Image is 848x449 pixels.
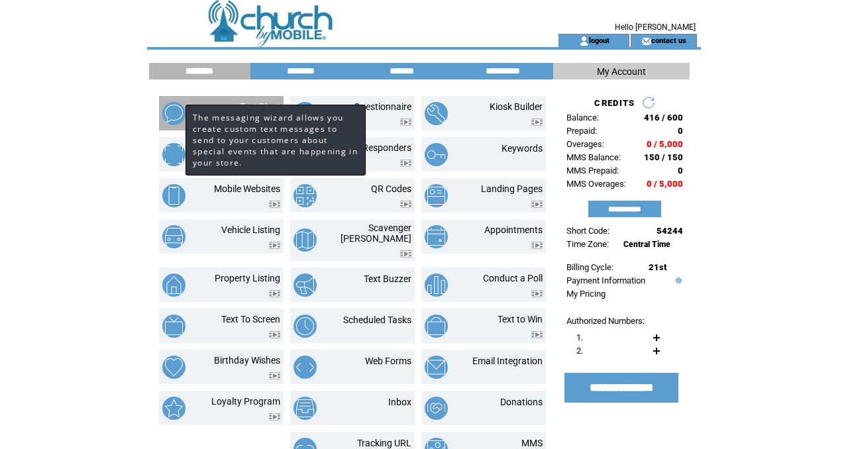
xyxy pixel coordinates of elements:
[566,262,613,272] span: Billing Cycle:
[293,102,317,125] img: questionnaire.png
[644,152,683,162] span: 150 / 150
[490,101,543,112] a: Kiosk Builder
[293,315,317,338] img: scheduled-tasks.png
[293,397,317,420] img: inbox.png
[597,66,646,77] span: My Account
[162,143,185,166] img: mobile-coupons.png
[162,102,185,125] img: text-blast.png
[472,356,543,366] a: Email Integration
[531,119,543,126] img: video.png
[162,315,185,338] img: text-to-screen.png
[566,152,621,162] span: MMS Balance:
[293,274,317,297] img: text-buzzer.png
[566,239,609,249] span: Time Zone:
[594,98,635,108] span: CREDITS
[364,274,411,284] a: Text Buzzer
[341,142,411,153] a: Auto Responders
[221,224,280,235] a: Vehicle Listing
[193,112,358,168] span: The messaging wizard allows you create custom text messages to send to your customers about speci...
[162,225,185,248] img: vehicle-listing.png
[498,314,543,324] a: Text to Win
[566,113,599,123] span: Balance:
[269,290,280,297] img: video.png
[589,36,609,44] a: logout
[425,184,448,207] img: landing-pages.png
[354,101,411,112] a: Questionnaire
[215,273,280,283] a: Property Listing
[400,250,411,258] img: video.png
[400,160,411,167] img: video.png
[651,36,686,44] a: contact us
[566,275,645,285] a: Payment Information
[162,274,185,297] img: property-listing.png
[481,183,543,194] a: Landing Pages
[341,223,411,244] a: Scavenger [PERSON_NAME]
[502,143,543,154] a: Keywords
[531,331,543,338] img: video.png
[647,179,683,189] span: 0 / 5,000
[293,356,317,379] img: web-forms.png
[484,224,543,235] a: Appointments
[579,36,589,46] img: account_icon.gif
[425,143,448,166] img: keywords.png
[678,126,683,136] span: 0
[521,438,543,448] a: MMS
[531,201,543,208] img: video.png
[425,397,448,420] img: donations.png
[678,166,683,175] span: 0
[657,226,683,236] span: 54244
[214,355,280,366] a: Birthday Wishes
[269,331,280,338] img: video.png
[400,201,411,208] img: video.png
[425,102,448,125] img: kiosk-builder.png
[566,126,597,136] span: Prepaid:
[566,226,609,236] span: Short Code:
[400,119,411,126] img: video.png
[162,356,185,379] img: birthday-wishes.png
[483,273,543,283] a: Conduct a Poll
[425,274,448,297] img: conduct-a-poll.png
[531,242,543,249] img: video.png
[162,184,185,207] img: mobile-websites.png
[269,242,280,249] img: video.png
[615,23,696,32] span: Hello [PERSON_NAME]
[343,315,411,325] a: Scheduled Tasks
[214,183,280,194] a: Mobile Websites
[269,413,280,421] img: video.png
[641,36,651,46] img: contact_us_icon.gif
[566,139,604,149] span: Overages:
[269,372,280,379] img: video.png
[221,314,280,324] a: Text To Screen
[371,183,411,194] a: QR Codes
[425,356,448,379] img: email-integration.png
[388,397,411,407] a: Inbox
[566,179,626,189] span: MMS Overages:
[672,277,682,283] img: help.gif
[425,225,448,248] img: appointments.png
[500,397,543,407] a: Donations
[623,240,670,249] span: Central Time
[566,166,619,175] span: MMS Prepaid:
[649,262,666,272] span: 21st
[269,201,280,208] img: video.png
[566,289,606,299] a: My Pricing
[576,332,583,342] span: 1.
[293,228,317,252] img: scavenger-hunt.png
[425,315,448,338] img: text-to-win.png
[531,290,543,297] img: video.png
[162,397,185,420] img: loyalty-program.png
[365,356,411,366] a: Web Forms
[293,184,317,207] img: qr-codes.png
[240,101,280,112] a: Text Blast
[647,139,683,149] span: 0 / 5,000
[566,316,645,326] span: Authorized Numbers:
[211,396,280,407] a: Loyalty Program
[576,346,583,356] span: 2.
[357,438,411,448] a: Tracking URL
[644,113,683,123] span: 416 / 600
